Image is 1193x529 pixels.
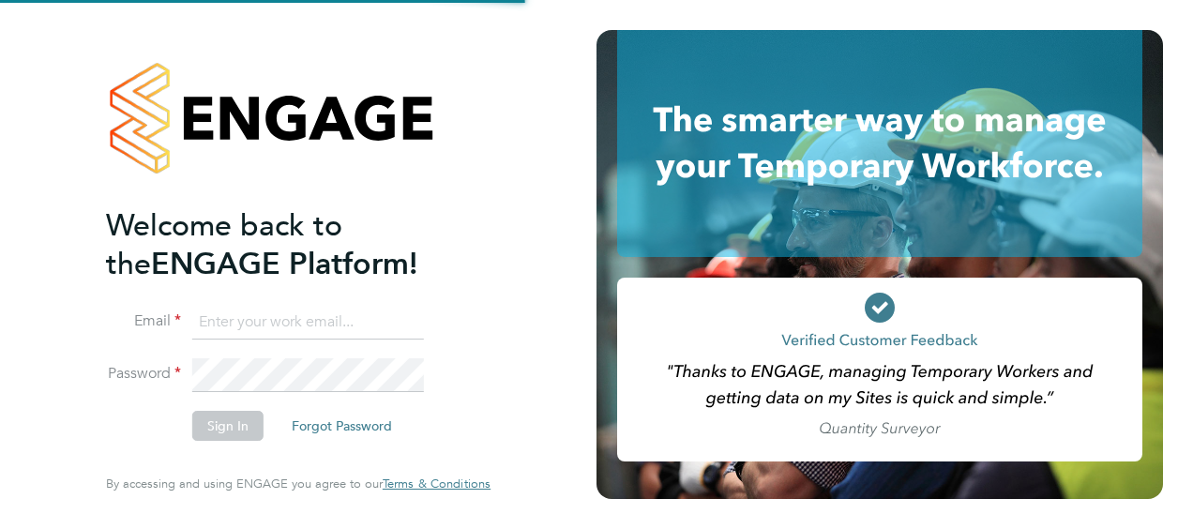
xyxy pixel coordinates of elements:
button: Forgot Password [277,411,407,441]
span: By accessing and using ENGAGE you agree to our [106,476,491,491]
input: Enter your work email... [192,306,424,340]
label: Password [106,364,181,384]
span: Welcome back to the [106,207,342,282]
a: Terms & Conditions [383,476,491,491]
h2: ENGAGE Platform! [106,206,472,283]
span: Terms & Conditions [383,476,491,491]
label: Email [106,311,181,331]
button: Sign In [192,411,264,441]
